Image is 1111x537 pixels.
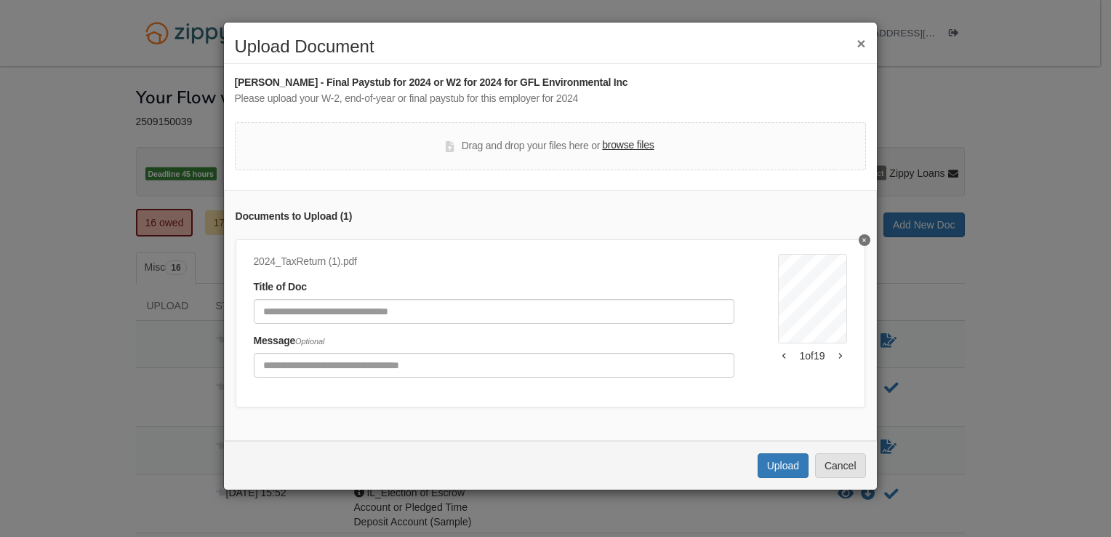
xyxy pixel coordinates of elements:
h2: Upload Document [235,37,866,56]
label: Message [254,333,325,349]
div: Drag and drop your files here or [446,138,654,155]
button: Cancel [815,453,866,478]
input: Include any comments on this document [254,353,734,378]
div: 1 of 19 [778,349,847,363]
input: Document Title [254,299,734,324]
div: Please upload your W-2, end-of-year or final paystub for this employer for 2024 [235,91,866,107]
button: Delete undefined [859,234,870,246]
button: × [857,36,865,51]
div: [PERSON_NAME] - Final Paystub for 2024 or W2 for 2024 for GFL Environmental Inc [235,75,866,91]
div: 2024_TaxReturn (1).pdf [254,254,734,270]
label: browse files [602,138,654,154]
button: Upload [758,453,809,478]
span: Optional [295,337,324,346]
label: Title of Doc [254,279,307,295]
div: Documents to Upload ( 1 ) [236,209,865,225]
